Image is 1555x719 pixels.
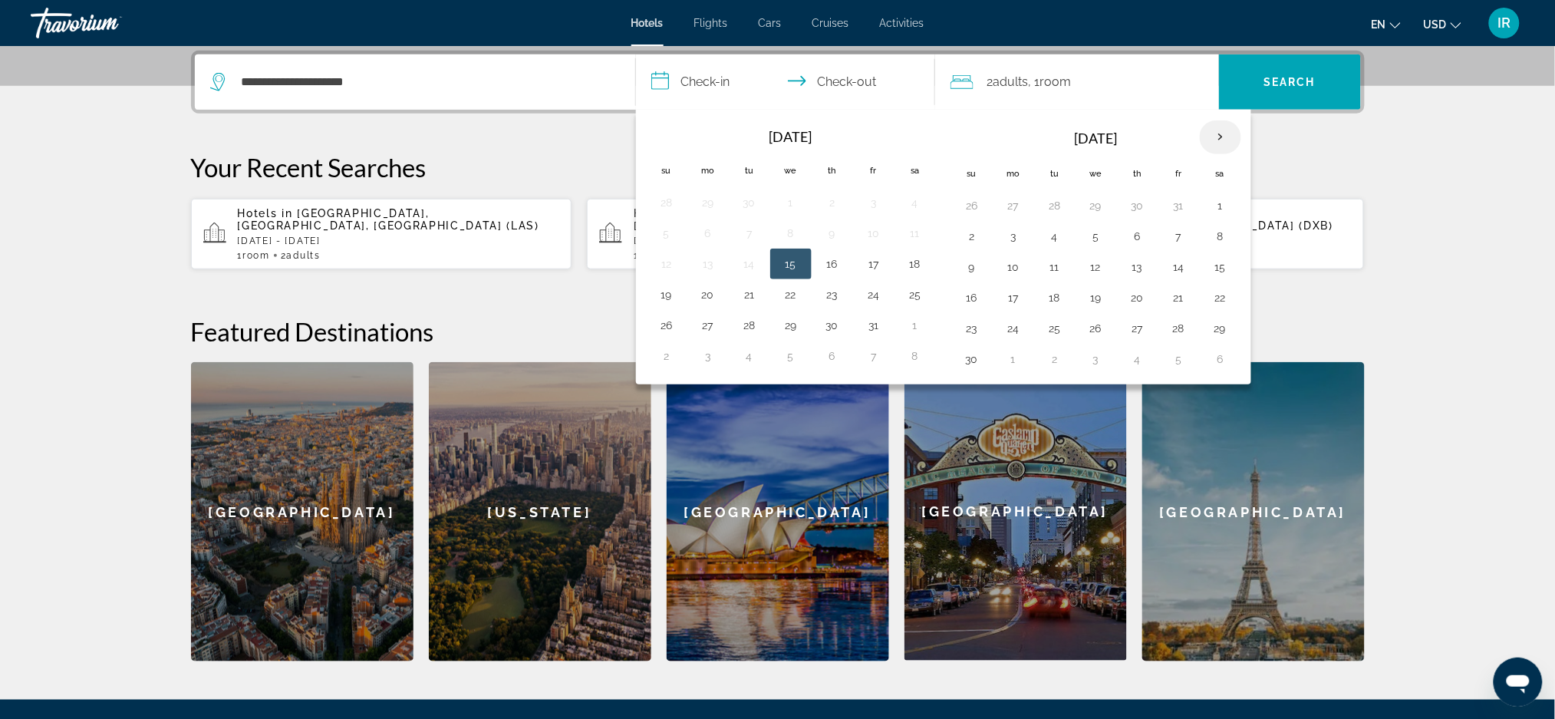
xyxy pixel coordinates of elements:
button: Day 5 [654,223,679,244]
button: Day 28 [737,315,762,336]
button: Day 1 [1208,195,1233,216]
span: 1 [634,250,666,261]
a: Cars [759,17,782,29]
div: [GEOGRAPHIC_DATA] [904,362,1127,661]
span: , 1 [1029,71,1072,93]
p: [DATE] - [DATE] [634,236,956,246]
button: Travelers: 2 adults, 0 children [935,54,1219,110]
button: Day 4 [1043,226,1067,247]
p: Your Recent Searches [191,152,1365,183]
button: Day 6 [820,345,845,367]
button: Day 28 [1043,195,1067,216]
button: Day 1 [779,192,803,213]
button: Day 27 [1125,318,1150,339]
button: Search [1219,54,1361,110]
button: Day 7 [862,345,886,367]
h2: Featured Destinations [191,316,1365,347]
th: [DATE] [993,120,1200,157]
button: Day 13 [696,253,720,275]
button: Day 30 [1125,195,1150,216]
button: Change language [1372,13,1401,35]
div: [GEOGRAPHIC_DATA] [667,362,889,661]
span: en [1372,18,1386,31]
button: Day 4 [903,192,927,213]
span: Room [1040,74,1072,89]
button: Day 8 [779,223,803,244]
div: Search widget [195,54,1361,110]
span: [GEOGRAPHIC_DATA], [GEOGRAPHIC_DATA], [GEOGRAPHIC_DATA] (DXB) [634,207,937,232]
div: [GEOGRAPHIC_DATA] [191,362,413,661]
button: Day 4 [1125,348,1150,370]
button: Day 17 [862,253,886,275]
button: Day 26 [1084,318,1109,339]
button: Day 24 [1001,318,1026,339]
button: Day 2 [654,345,679,367]
button: Day 3 [1001,226,1026,247]
span: Adults [287,250,321,261]
button: Day 11 [1043,256,1067,278]
span: 1 [238,250,270,261]
span: Adults [993,74,1029,89]
span: Hotels in [634,207,689,219]
button: Day 29 [696,192,720,213]
button: Day 26 [960,195,984,216]
div: [US_STATE] [429,362,651,661]
button: Day 16 [960,287,984,308]
span: [GEOGRAPHIC_DATA], [GEOGRAPHIC_DATA], [GEOGRAPHIC_DATA] (LAS) [238,207,540,232]
button: Day 24 [862,284,886,305]
button: Day 8 [1208,226,1233,247]
button: Day 30 [737,192,762,213]
button: Day 17 [1001,287,1026,308]
button: Day 23 [820,284,845,305]
a: Activities [880,17,924,29]
button: Day 29 [1084,195,1109,216]
button: Day 12 [654,253,679,275]
a: Paris[GEOGRAPHIC_DATA] [1142,362,1365,661]
button: Day 9 [960,256,984,278]
span: 2 [987,71,1029,93]
span: 2 [281,250,321,261]
button: Day 18 [903,253,927,275]
button: Day 5 [1084,226,1109,247]
button: Hotels in [GEOGRAPHIC_DATA], [GEOGRAPHIC_DATA], [GEOGRAPHIC_DATA] (LAS)[DATE] - [DATE]1Room2Adults [191,198,572,270]
th: [DATE] [687,120,894,153]
button: Day 10 [1001,256,1026,278]
button: Day 3 [862,192,886,213]
span: Hotels in [238,207,293,219]
button: Day 29 [1208,318,1233,339]
button: Day 19 [654,284,679,305]
button: Day 28 [654,192,679,213]
button: Day 22 [1208,287,1233,308]
span: Hotels [631,17,664,29]
span: Search [1263,76,1316,88]
table: Right calendar grid [951,120,1241,374]
button: Day 6 [696,223,720,244]
button: Day 19 [1084,287,1109,308]
button: Change currency [1424,13,1461,35]
a: Cruises [812,17,849,29]
button: Day 3 [696,345,720,367]
a: Travorium [31,3,184,43]
a: Sydney[GEOGRAPHIC_DATA] [667,362,889,661]
button: Day 13 [1125,256,1150,278]
button: Day 6 [1125,226,1150,247]
button: Day 10 [862,223,886,244]
button: Day 8 [903,345,927,367]
button: Day 1 [1001,348,1026,370]
button: Day 7 [1167,226,1191,247]
button: Day 30 [960,348,984,370]
span: USD [1424,18,1447,31]
input: Search hotel destination [240,71,612,94]
button: Day 29 [779,315,803,336]
button: Day 2 [960,226,984,247]
a: Flights [694,17,728,29]
button: Day 15 [1208,256,1233,278]
button: Day 31 [1167,195,1191,216]
button: Next month [1200,120,1241,155]
span: IR [1498,15,1511,31]
button: Day 31 [862,315,886,336]
button: Day 30 [820,315,845,336]
button: Day 22 [779,284,803,305]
